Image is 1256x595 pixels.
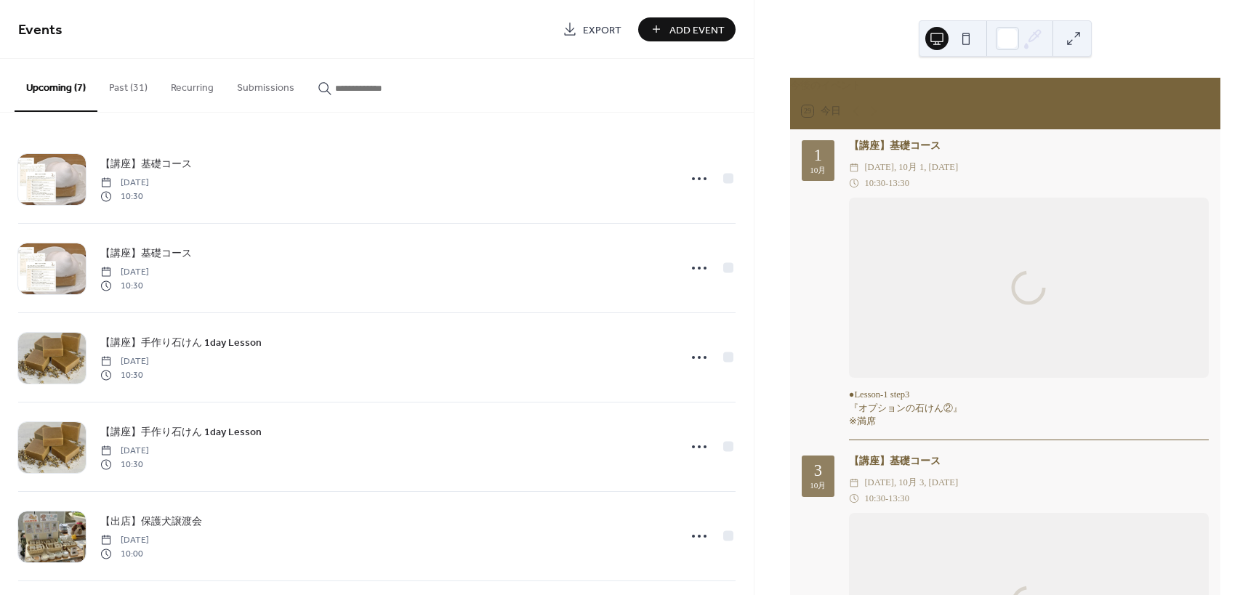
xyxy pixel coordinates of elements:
div: ​ [849,491,859,506]
div: 【講座】基礎コース [849,138,1209,154]
span: [DATE] [100,177,149,190]
div: 【講座】基礎コース [849,453,1209,469]
a: 【講座】基礎コース [100,245,192,262]
span: [DATE], 10月 3, [DATE] [864,475,958,490]
button: Upcoming (7) [15,59,97,112]
span: - [885,491,888,506]
div: ​ [849,160,859,175]
span: [DATE] [100,534,149,547]
a: 【講座】手作り石けん 1day Lesson [100,424,262,440]
a: 【出店】保護犬譲渡会 [100,513,202,530]
span: 10:30 [864,176,885,191]
button: Recurring [159,59,225,110]
button: Add Event [638,17,736,41]
div: ●Lesson-1 step3 『オプションの石けん②』 ※満席 [849,388,1209,429]
span: 【出店】保護犬譲渡会 [100,514,202,530]
div: 10月 [810,482,826,490]
div: 1 [814,147,822,164]
span: 10:00 [100,547,149,560]
span: 【講座】手作り石けん 1day Lesson [100,425,262,440]
a: 【講座】基礎コース [100,155,192,172]
span: 10:30 [100,279,149,292]
span: 【講座】基礎コース [100,157,192,172]
span: 【講座】手作り石けん 1day Lesson [100,336,262,351]
span: 10:30 [100,368,149,381]
span: Add Event [669,23,725,38]
span: 10:30 [100,458,149,471]
span: Export [583,23,621,38]
span: 10:30 [864,491,885,506]
span: 13:30 [888,491,909,506]
div: 3 [814,463,822,479]
a: Export [552,17,632,41]
span: 13:30 [888,176,909,191]
div: ​ [849,475,859,490]
div: ​ [849,176,859,191]
span: 【講座】基礎コース [100,246,192,262]
a: 【講座】手作り石けん 1day Lesson [100,334,262,351]
div: 10月 [810,166,826,174]
span: 10:30 [100,190,149,203]
div: 今後のイベント [790,78,1220,94]
span: [DATE] [100,266,149,279]
span: Events [18,16,63,44]
span: [DATE] [100,445,149,458]
button: Submissions [225,59,306,110]
span: [DATE], 10月 1, [DATE] [864,160,958,175]
span: [DATE] [100,355,149,368]
span: - [885,176,888,191]
button: Past (31) [97,59,159,110]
